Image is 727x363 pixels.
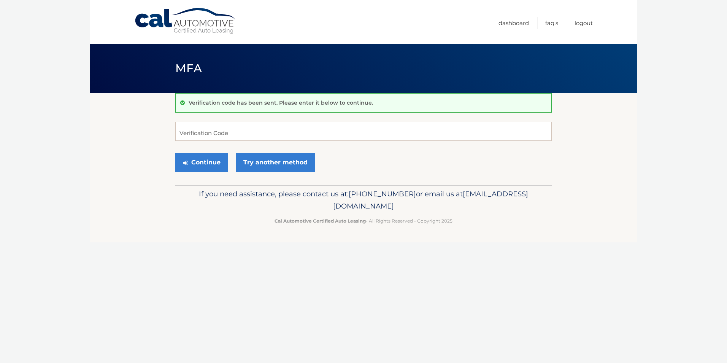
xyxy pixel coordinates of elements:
input: Verification Code [175,122,552,141]
a: Try another method [236,153,315,172]
a: Dashboard [498,17,529,29]
span: [EMAIL_ADDRESS][DOMAIN_NAME] [333,189,528,210]
a: Logout [575,17,593,29]
span: MFA [175,61,202,75]
button: Continue [175,153,228,172]
p: If you need assistance, please contact us at: or email us at [180,188,547,212]
a: FAQ's [545,17,558,29]
p: Verification code has been sent. Please enter it below to continue. [189,99,373,106]
strong: Cal Automotive Certified Auto Leasing [275,218,366,224]
a: Cal Automotive [134,8,237,35]
span: [PHONE_NUMBER] [349,189,416,198]
p: - All Rights Reserved - Copyright 2025 [180,217,547,225]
